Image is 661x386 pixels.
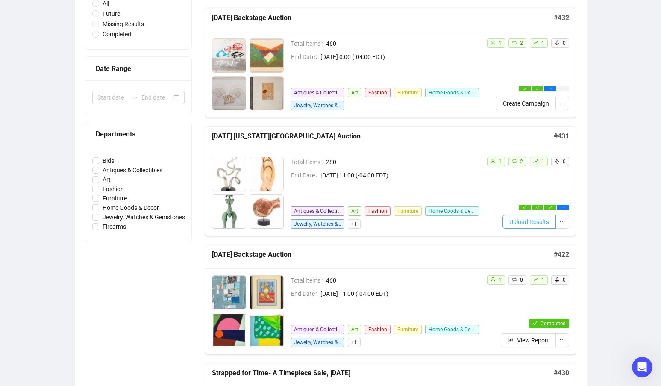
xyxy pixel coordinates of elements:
span: 460 [326,276,480,285]
span: Art [99,175,114,184]
span: ellipsis [549,87,552,91]
span: Art [348,325,361,334]
span: Completed [541,321,566,327]
span: Firearms [99,222,129,231]
span: 0 [520,277,523,283]
span: 1 [541,159,544,165]
span: ellipsis [559,218,565,224]
span: rocket [555,159,560,164]
span: bar-chart [508,337,514,343]
span: Fashion [99,184,127,194]
span: ellipsis [561,206,565,209]
img: 1_1.jpg [212,157,246,191]
h5: [DATE] Backstage Auction [212,13,554,23]
span: Home Goods & Decor [425,325,479,334]
span: Completed [99,29,135,39]
span: check [549,206,552,209]
span: 0 [563,159,566,165]
img: 1_1.jpg [212,276,246,309]
span: Jewelry, Watches & Gemstones [291,338,344,347]
span: [DATE] 11:00 (-04:00 EDT) [320,289,480,298]
span: + 1 [348,338,361,347]
span: Total Items [291,157,326,167]
span: to [131,94,138,101]
span: retweet [512,40,517,45]
span: check [523,206,526,209]
span: 0 [563,277,566,283]
span: Furniture [394,206,422,216]
input: End date [141,93,172,102]
span: rise [533,40,538,45]
span: rocket [555,277,560,282]
span: Bids [99,156,118,165]
a: [DATE] [US_STATE][GEOGRAPHIC_DATA] Auction#431Total Items280End Date[DATE] 11:00 (-04:00 EDT)Anti... [205,126,576,236]
img: 1_1.jpg [212,39,246,72]
h5: Strapped for Time- A Timepiece Sale, [DATE] [212,368,554,378]
span: 1 [541,277,544,283]
span: check [523,87,526,91]
span: View Report [517,336,549,345]
span: user [491,159,496,164]
span: retweet [512,277,517,282]
img: 2_1.jpg [250,276,283,309]
span: Antiques & Collectibles [291,88,344,97]
span: 2 [520,40,523,46]
h5: [DATE] [US_STATE][GEOGRAPHIC_DATA] Auction [212,131,554,141]
span: user [491,40,496,45]
span: Fashion [365,325,391,334]
span: 1 [499,277,502,283]
span: retweet [512,159,517,164]
span: 280 [326,157,480,167]
span: rise [533,277,538,282]
span: rise [533,159,538,164]
span: 1 [499,40,502,46]
span: Missing Results [99,19,147,29]
a: [DATE] Backstage Auction#422Total Items460End Date[DATE] 11:00 (-04:00 EDT)Antiques & Collectible... [205,245,576,354]
span: End Date [291,52,320,62]
span: Jewelry, Watches & Gemstones [99,212,188,222]
img: 4_1.jpg [250,313,283,347]
button: Create Campaign [496,97,556,110]
span: Jewelry, Watches & Gemstones [291,101,344,110]
span: Furniture [394,88,422,97]
img: 3_1.jpg [212,77,246,110]
span: Total Items [291,276,326,285]
span: Fashion [365,206,391,216]
span: Antiques & Collectibles [291,206,344,216]
span: + 1 [348,219,361,229]
img: 3_1.jpg [212,313,246,347]
span: Art [348,206,361,216]
iframe: Intercom live chat [632,357,652,377]
span: Antiques & Collectibles [291,325,344,334]
span: Home Goods & Decor [425,206,479,216]
button: View Report [501,333,556,347]
span: Antiques & Collectibles [99,165,166,175]
span: check [532,321,538,326]
span: check [536,87,539,91]
span: End Date [291,171,320,180]
span: swap-right [131,94,138,101]
span: rocket [555,40,560,45]
h5: # 422 [554,250,569,260]
span: ellipsis [559,100,565,106]
span: ellipsis [559,337,565,343]
span: [DATE] 0:00 (-04:00 EDT) [320,52,480,62]
span: Furniture [99,194,130,203]
img: 4_1.jpg [250,195,283,228]
span: Create Campaign [503,99,549,108]
span: 2 [520,159,523,165]
span: Total Items [291,39,326,48]
a: [DATE] Backstage Auction#432Total Items460End Date[DATE] 0:00 (-04:00 EDT)Antiques & Collectibles... [205,8,576,118]
img: 2_1.jpg [250,39,283,72]
span: 1 [499,159,502,165]
div: Date Range [96,63,181,74]
h5: [DATE] Backstage Auction [212,250,554,260]
span: Home Goods & Decor [99,203,162,212]
span: [DATE] 11:00 (-04:00 EDT) [320,171,480,180]
span: user [491,277,496,282]
input: Start date [97,93,128,102]
span: Jewelry, Watches & Gemstones [291,219,344,229]
img: 3_1.jpg [212,195,246,228]
h5: # 430 [554,368,569,378]
span: End Date [291,289,320,298]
